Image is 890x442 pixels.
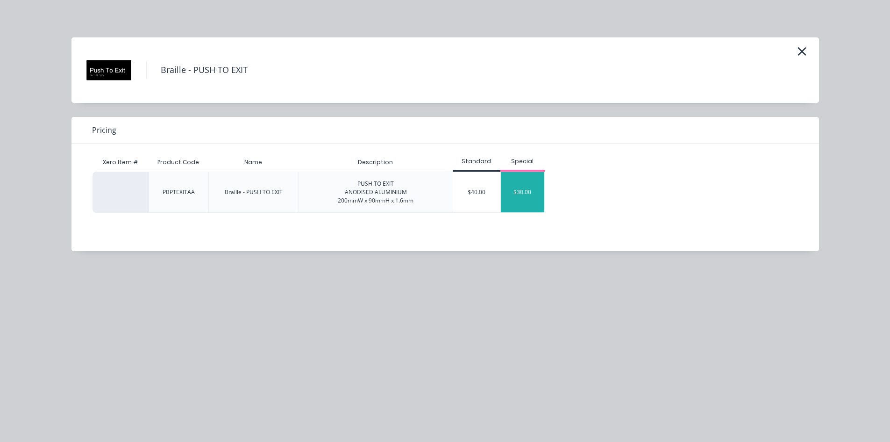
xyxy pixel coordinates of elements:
[225,188,283,196] div: Braille - PUSH TO EXIT
[92,124,116,136] span: Pricing
[338,180,413,205] div: PUSH TO EXIT ANODISED ALUMINIUM 200mmW x 90mmH x 1.6mm
[501,172,545,212] div: $30.00
[453,157,500,166] div: Standard
[350,151,400,174] div: Description
[146,61,262,79] h4: Braille - PUSH TO EXIT
[237,151,270,174] div: Name
[93,153,149,172] div: Xero Item #
[150,151,206,174] div: Product Code
[163,188,195,196] div: PBPTEXITAA
[500,157,545,166] div: Special
[453,172,500,212] div: $40.00
[85,47,132,94] img: Braille - PUSH TO EXIT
